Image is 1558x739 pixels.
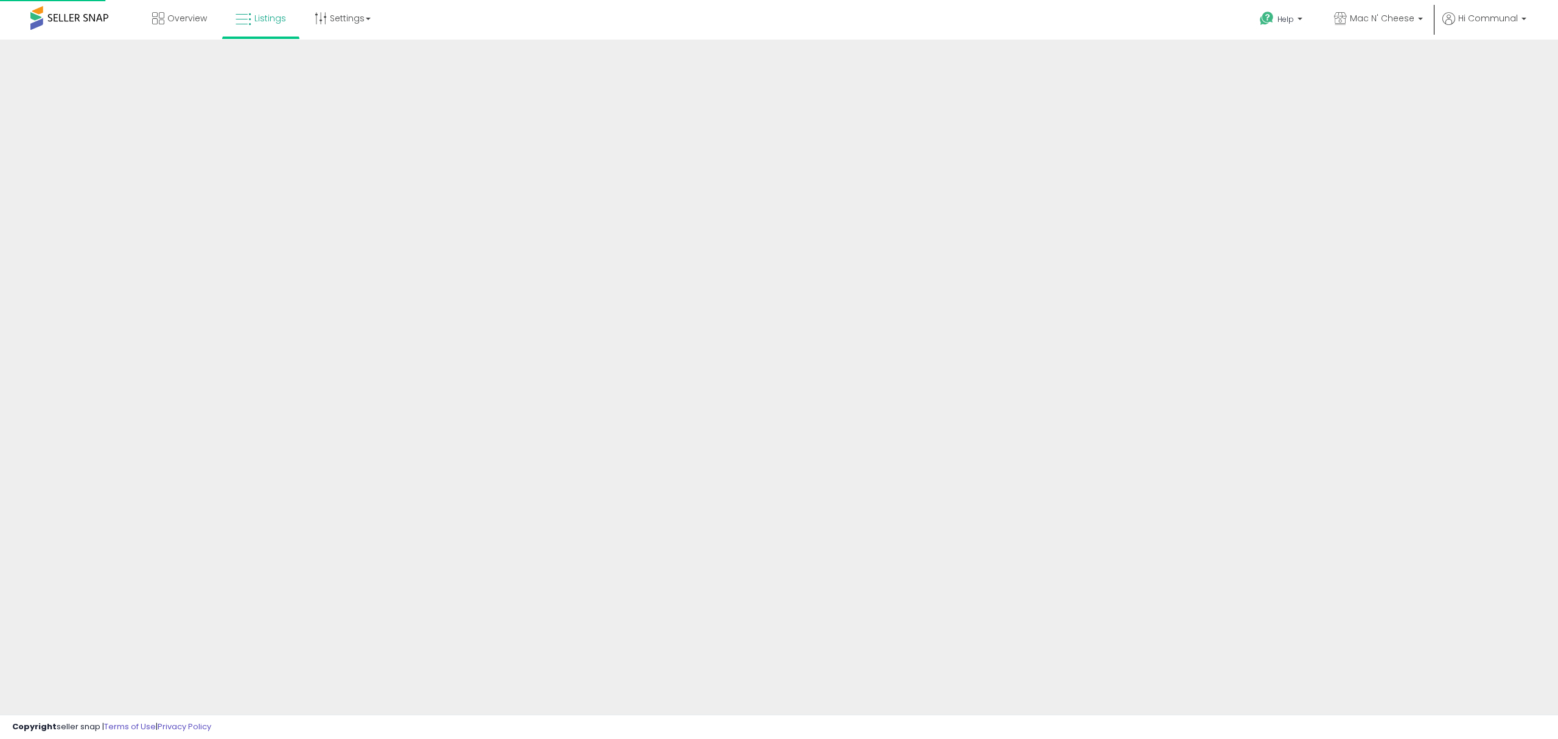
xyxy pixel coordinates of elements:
i: Get Help [1259,11,1274,26]
span: Help [1277,14,1294,24]
span: Listings [254,12,286,24]
span: Mac N' Cheese [1350,12,1414,24]
span: Hi Communal [1458,12,1518,24]
span: Overview [167,12,207,24]
a: Hi Communal [1442,12,1526,40]
a: Help [1250,2,1315,40]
